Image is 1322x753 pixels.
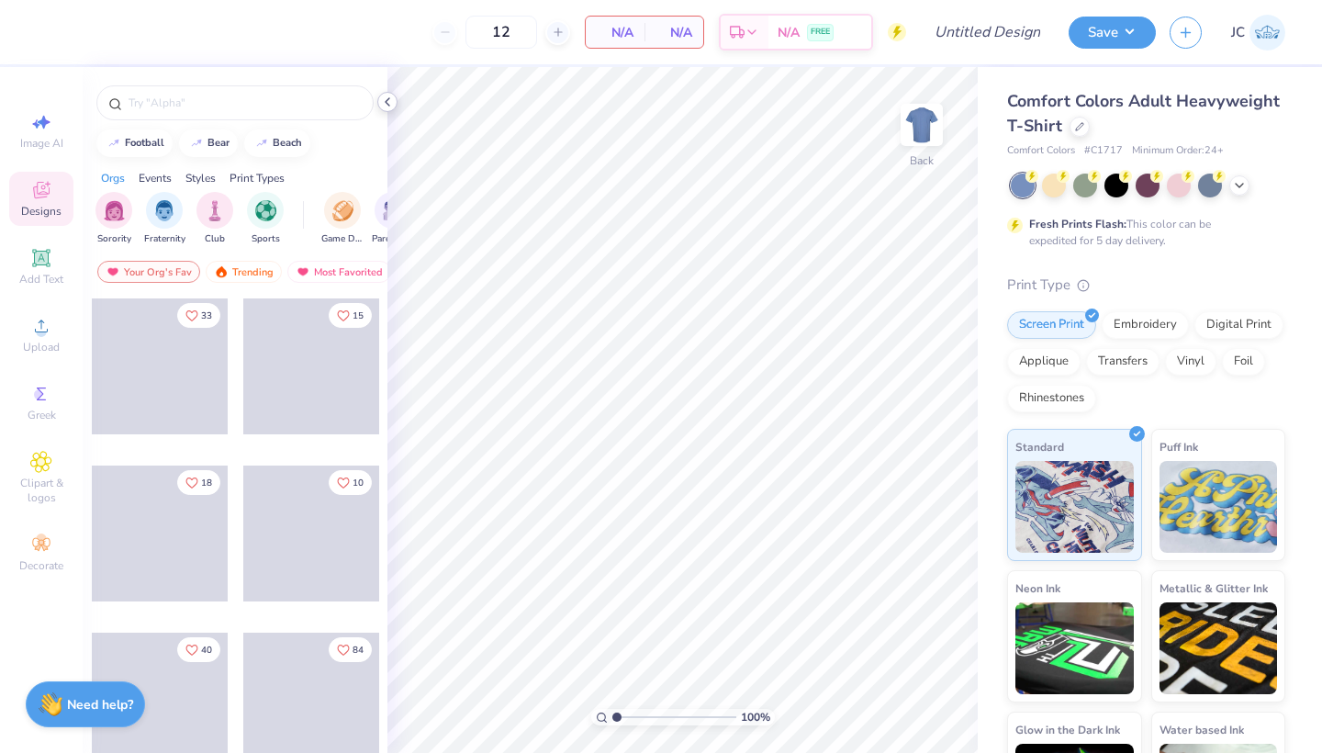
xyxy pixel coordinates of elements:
strong: Need help? [67,696,133,714]
div: Digital Print [1194,311,1283,339]
div: Events [139,170,172,186]
span: Clipart & logos [9,476,73,505]
div: Transfers [1086,348,1160,376]
span: 84 [353,646,364,655]
input: Try "Alpha" [127,94,362,112]
span: Neon Ink [1015,579,1060,598]
strong: Fresh Prints Flash: [1029,217,1126,231]
span: Minimum Order: 24 + [1132,143,1224,159]
span: 33 [201,311,212,320]
span: FREE [811,26,830,39]
img: Standard [1015,461,1134,553]
img: trending.gif [214,265,229,278]
span: Add Text [19,272,63,287]
span: Water based Ink [1160,720,1244,739]
span: 40 [201,646,212,655]
div: beach [273,138,302,148]
button: filter button [196,192,233,246]
span: N/A [778,23,800,42]
div: Trending [206,261,282,283]
button: Like [177,637,220,662]
div: filter for Sorority [95,192,132,246]
img: Julia Costello [1249,15,1285,51]
span: JC [1231,22,1245,43]
button: filter button [247,192,284,246]
img: Club Image [205,200,225,221]
button: Like [177,470,220,495]
img: Neon Ink [1015,602,1134,694]
span: Sorority [97,232,131,246]
span: 10 [353,478,364,488]
button: Like [177,303,220,328]
div: filter for Club [196,192,233,246]
div: filter for Parent's Weekend [372,192,414,246]
div: Your Org's Fav [97,261,200,283]
button: football [96,129,173,157]
span: Image AI [20,136,63,151]
button: Save [1069,17,1156,49]
button: filter button [95,192,132,246]
img: Fraternity Image [154,200,174,221]
span: Club [205,232,225,246]
span: Puff Ink [1160,437,1198,456]
span: N/A [655,23,692,42]
button: filter button [372,192,414,246]
img: Metallic & Glitter Ink [1160,602,1278,694]
input: Untitled Design [920,14,1055,51]
span: 18 [201,478,212,488]
div: Back [910,152,934,169]
button: bear [179,129,238,157]
div: Vinyl [1165,348,1216,376]
img: trend_line.gif [189,138,204,149]
div: Foil [1222,348,1265,376]
img: Game Day Image [332,200,353,221]
div: Styles [185,170,216,186]
img: Puff Ink [1160,461,1278,553]
img: trend_line.gif [254,138,269,149]
img: most_fav.gif [296,265,310,278]
span: Sports [252,232,280,246]
span: Game Day [321,232,364,246]
button: beach [244,129,310,157]
img: trend_line.gif [106,138,121,149]
span: 100 % [741,709,770,725]
div: filter for Sports [247,192,284,246]
button: filter button [144,192,185,246]
button: filter button [321,192,364,246]
input: – – [465,16,537,49]
span: Glow in the Dark Ink [1015,720,1120,739]
span: 15 [353,311,364,320]
span: Decorate [19,558,63,573]
span: Standard [1015,437,1064,456]
button: Like [329,303,372,328]
div: Applique [1007,348,1081,376]
button: Like [329,637,372,662]
div: filter for Fraternity [144,192,185,246]
a: JC [1231,15,1285,51]
span: Upload [23,340,60,354]
span: # C1717 [1084,143,1123,159]
span: Comfort Colors [1007,143,1075,159]
span: Greek [28,408,56,422]
div: This color can be expedited for 5 day delivery. [1029,216,1255,249]
div: Screen Print [1007,311,1096,339]
span: Comfort Colors Adult Heavyweight T-Shirt [1007,90,1280,137]
span: Designs [21,204,62,219]
span: N/A [597,23,633,42]
div: bear [207,138,230,148]
span: Parent's Weekend [372,232,414,246]
img: Back [903,107,940,143]
img: Sports Image [255,200,276,221]
img: most_fav.gif [106,265,120,278]
div: Most Favorited [287,261,391,283]
div: Rhinestones [1007,385,1096,412]
div: Print Type [1007,275,1285,296]
button: Like [329,470,372,495]
div: Print Types [230,170,285,186]
div: football [125,138,164,148]
span: Metallic & Glitter Ink [1160,579,1268,598]
div: Orgs [101,170,125,186]
img: Parent's Weekend Image [383,200,404,221]
span: Fraternity [144,232,185,246]
div: filter for Game Day [321,192,364,246]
